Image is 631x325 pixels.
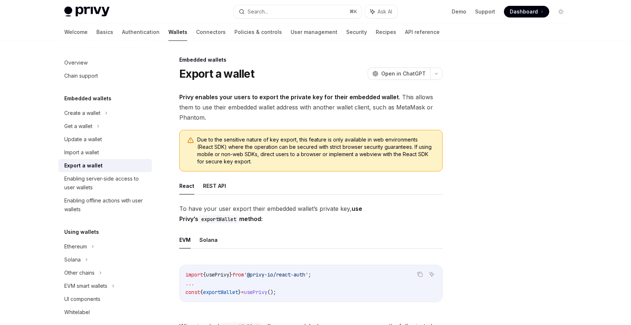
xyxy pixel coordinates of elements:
[64,23,88,41] a: Welcome
[349,9,357,15] span: ⌘ K
[452,8,466,15] a: Demo
[179,56,443,63] div: Embedded wallets
[96,23,113,41] a: Basics
[244,289,267,295] span: usePrivy
[475,8,495,15] a: Support
[200,289,203,295] span: {
[64,228,99,236] h5: Using wallets
[179,93,399,101] strong: Privy enables your users to export the private key for their embedded wallet
[555,6,567,18] button: Toggle dark mode
[203,271,206,278] span: {
[206,271,229,278] span: usePrivy
[64,255,81,264] div: Solana
[64,196,148,214] div: Enabling offline actions with user wallets
[64,135,102,144] div: Update a wallet
[179,231,191,248] button: EVM
[291,23,337,41] a: User management
[234,23,282,41] a: Policies & controls
[232,271,244,278] span: from
[58,306,152,319] a: Whitelabel
[203,177,226,194] button: REST API
[64,58,88,67] div: Overview
[244,271,308,278] span: '@privy-io/react-auth'
[64,161,103,170] div: Export a wallet
[267,289,276,295] span: ();
[58,133,152,146] a: Update a wallet
[376,23,396,41] a: Recipes
[58,293,152,306] a: UI components
[64,282,107,290] div: EVM smart wallets
[365,5,397,18] button: Ask AI
[64,268,95,277] div: Other chains
[179,67,254,80] h1: Export a wallet
[197,136,435,165] span: Due to the sensitive nature of key export, this feature is only available in web environments (Re...
[415,270,425,279] button: Copy the contents from the code block
[308,271,311,278] span: ;
[64,295,100,303] div: UI components
[58,69,152,82] a: Chain support
[64,242,87,251] div: Ethereum
[64,148,99,157] div: Import a wallet
[179,204,443,224] span: To have your user export their embedded wallet’s private key,
[64,71,98,80] div: Chain support
[229,271,232,278] span: }
[238,289,241,295] span: }
[179,177,194,194] button: React
[58,172,152,194] a: Enabling server-side access to user wallets
[58,194,152,216] a: Enabling offline actions with user wallets
[234,5,362,18] button: Search...⌘K
[198,215,239,223] code: exportWallet
[427,270,436,279] button: Ask AI
[64,7,110,17] img: light logo
[381,70,426,77] span: Open in ChatGPT
[168,23,187,41] a: Wallets
[64,109,100,117] div: Create a wallet
[64,122,92,131] div: Get a wallet
[186,280,194,287] span: ...
[405,23,440,41] a: API reference
[203,289,238,295] span: exportWallet
[64,308,90,317] div: Whitelabel
[368,67,430,80] button: Open in ChatGPT
[64,94,111,103] h5: Embedded wallets
[346,23,367,41] a: Security
[378,8,392,15] span: Ask AI
[64,174,148,192] div: Enabling server-side access to user wallets
[241,289,244,295] span: =
[58,146,152,159] a: Import a wallet
[58,56,152,69] a: Overview
[510,8,538,15] span: Dashboard
[187,137,194,144] svg: Warning
[58,159,152,172] a: Export a wallet
[186,289,200,295] span: const
[199,231,218,248] button: Solana
[179,92,443,123] span: . This allows them to use their embedded wallet address with another wallet client, such as MetaM...
[186,271,203,278] span: import
[122,23,160,41] a: Authentication
[248,7,268,16] div: Search...
[196,23,226,41] a: Connectors
[504,6,549,18] a: Dashboard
